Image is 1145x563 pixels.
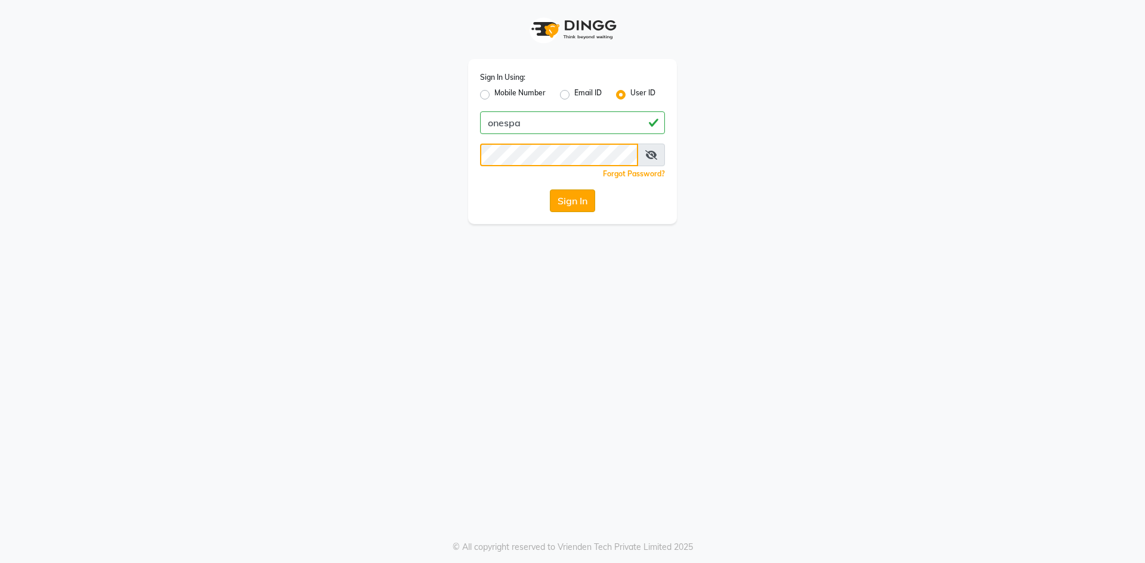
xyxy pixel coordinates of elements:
label: Mobile Number [494,88,546,102]
input: Username [480,111,665,134]
label: Sign In Using: [480,72,525,83]
a: Forgot Password? [603,169,665,178]
img: logo1.svg [525,12,620,47]
label: User ID [630,88,655,102]
label: Email ID [574,88,602,102]
input: Username [480,144,638,166]
button: Sign In [550,189,595,212]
